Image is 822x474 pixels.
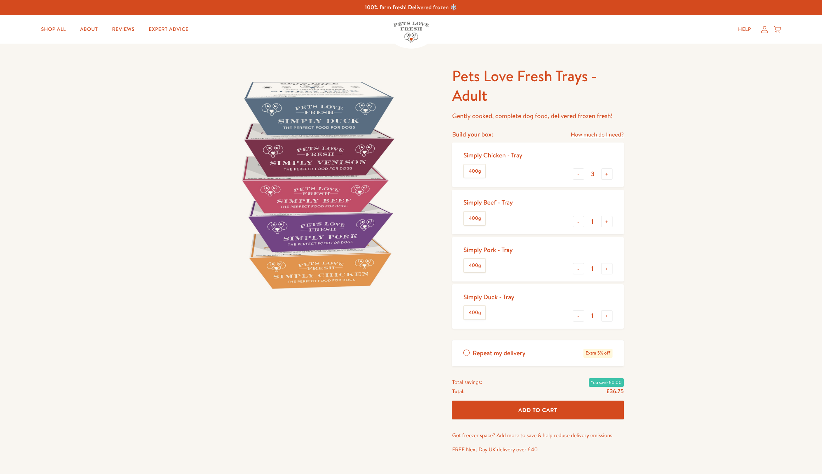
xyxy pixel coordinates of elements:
span: Extra 5% off [583,349,612,358]
a: About [74,22,104,37]
div: Simply Beef - Tray [463,198,513,206]
span: Add To Cart [519,406,558,414]
div: Simply Pork - Tray [463,246,513,254]
button: - [573,263,584,274]
label: 400g [464,259,485,272]
div: Simply Duck - Tray [463,293,514,301]
button: - [573,216,584,227]
div: Simply Chicken - Tray [463,151,522,159]
p: FREE Next Day UK delivery over £40 [452,445,624,454]
a: Shop All [35,22,72,37]
button: + [601,310,613,322]
span: Total savings: [452,378,482,387]
a: Help [732,22,757,37]
span: £36.75 [606,387,624,395]
label: 400g [464,306,485,319]
span: You save £0.00 [589,378,624,387]
label: 400g [464,164,485,178]
span: Total: [452,387,464,396]
button: Add To Cart [452,401,624,419]
img: Pets Love Fresh Trays - Adult [198,66,435,303]
button: + [601,168,613,180]
img: Pets Love Fresh [393,22,429,43]
button: + [601,263,613,274]
button: - [573,310,584,322]
span: Repeat my delivery [472,349,525,358]
h1: Pets Love Fresh Trays - Adult [452,66,624,105]
a: How much do I need? [571,130,624,140]
label: 400g [464,212,485,225]
button: - [573,168,584,180]
button: + [601,216,613,227]
h4: Build your box: [452,130,493,138]
p: Got freezer space? Add more to save & help reduce delivery emissions [452,431,624,440]
a: Reviews [106,22,140,37]
a: Expert Advice [143,22,194,37]
p: Gently cooked, complete dog food, delivered frozen fresh! [452,111,624,122]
